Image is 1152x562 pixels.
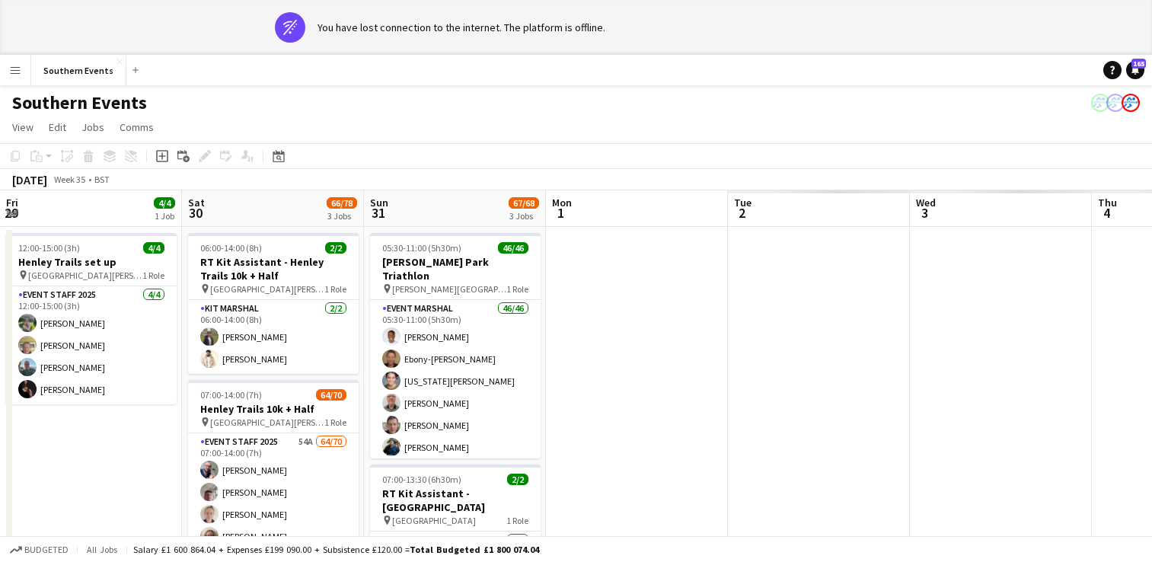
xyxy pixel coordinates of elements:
div: [DATE] [12,172,47,187]
div: BST [94,174,110,185]
app-job-card: 12:00-15:00 (3h)4/4Henley Trails set up [GEOGRAPHIC_DATA][PERSON_NAME]1 RoleEvent Staff 20254/412... [6,233,177,404]
span: 1 Role [506,283,528,295]
app-user-avatar: RunThrough Events [1122,94,1140,112]
span: Edit [49,120,66,134]
span: [GEOGRAPHIC_DATA] [392,515,476,526]
span: 4/4 [143,242,164,254]
span: Wed [916,196,936,209]
span: 66/78 [327,197,357,209]
a: 165 [1126,61,1144,79]
app-card-role: Event Staff 20254/412:00-15:00 (3h)[PERSON_NAME][PERSON_NAME][PERSON_NAME][PERSON_NAME] [6,286,177,404]
span: 07:00-13:30 (6h30m) [382,474,461,485]
span: 30 [186,204,205,222]
h3: Henley Trails set up [6,255,177,269]
span: 2 [732,204,752,222]
a: Comms [113,117,160,137]
h3: RT Kit Assistant - [GEOGRAPHIC_DATA] [370,487,541,514]
h3: [PERSON_NAME] Park Triathlon [370,255,541,283]
span: Week 35 [50,174,88,185]
h3: Henley Trails 10k + Half [188,402,359,416]
div: Salary £1 600 864.04 + Expenses £199 090.00 + Subsistence £120.00 = [133,544,539,555]
span: 4/4 [154,197,175,209]
span: Sat [188,196,205,209]
a: View [6,117,40,137]
span: 1 Role [506,515,528,526]
span: 1 Role [324,283,346,295]
span: 2/2 [325,242,346,254]
span: 2/2 [507,474,528,485]
span: [GEOGRAPHIC_DATA][PERSON_NAME] [210,283,324,295]
span: View [12,120,34,134]
span: 12:00-15:00 (3h) [18,242,80,254]
span: 1 [550,204,572,222]
span: 4 [1096,204,1117,222]
h3: RT Kit Assistant - Henley Trails 10k + Half [188,255,359,283]
span: 1 Role [324,417,346,428]
button: Southern Events [31,56,126,85]
span: 07:00-14:00 (7h) [200,389,262,401]
button: Budgeted [8,541,71,558]
span: Fri [6,196,18,209]
span: Comms [120,120,154,134]
span: Thu [1098,196,1117,209]
app-job-card: 06:00-14:00 (8h)2/2RT Kit Assistant - Henley Trails 10k + Half [GEOGRAPHIC_DATA][PERSON_NAME]1 Ro... [188,233,359,374]
span: 46/46 [498,242,528,254]
span: Mon [552,196,572,209]
span: [GEOGRAPHIC_DATA][PERSON_NAME] [210,417,324,428]
span: Budgeted [24,544,69,555]
div: 3 Jobs [509,210,538,222]
span: 06:00-14:00 (8h) [200,242,262,254]
span: All jobs [84,544,120,555]
app-user-avatar: RunThrough Events [1106,94,1125,112]
span: 67/68 [509,197,539,209]
span: 165 [1131,59,1146,69]
a: Edit [43,117,72,137]
span: 31 [368,204,388,222]
div: You have lost connection to the internet. The platform is offline. [318,21,605,34]
span: 29 [4,204,18,222]
span: 3 [914,204,936,222]
h1: Southern Events [12,91,147,114]
app-card-role: Kit Marshal2/206:00-14:00 (8h)[PERSON_NAME][PERSON_NAME] [188,300,359,374]
span: 1 Role [142,270,164,281]
app-user-avatar: RunThrough Events [1091,94,1109,112]
span: Total Budgeted £1 800 074.04 [410,544,539,555]
span: [PERSON_NAME][GEOGRAPHIC_DATA] [392,283,506,295]
span: Sun [370,196,388,209]
span: Tue [734,196,752,209]
span: 05:30-11:00 (5h30m) [382,242,461,254]
a: Jobs [75,117,110,137]
div: 3 Jobs [327,210,356,222]
span: Jobs [81,120,104,134]
div: 1 Job [155,210,174,222]
span: 64/70 [316,389,346,401]
span: [GEOGRAPHIC_DATA][PERSON_NAME] [28,270,142,281]
app-job-card: 05:30-11:00 (5h30m)46/46[PERSON_NAME] Park Triathlon [PERSON_NAME][GEOGRAPHIC_DATA]1 RoleEvent Ma... [370,233,541,458]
